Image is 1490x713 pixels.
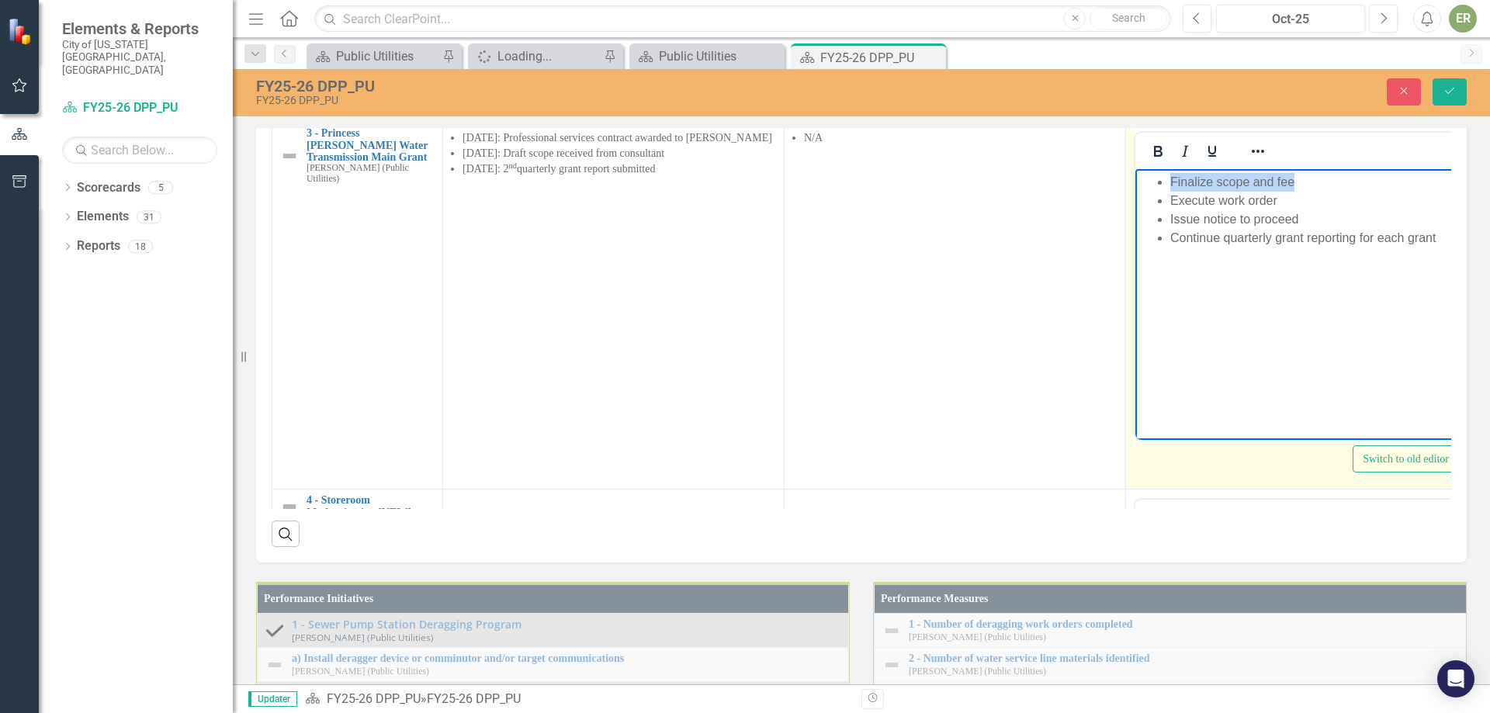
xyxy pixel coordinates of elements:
small: City of [US_STATE][GEOGRAPHIC_DATA], [GEOGRAPHIC_DATA] [62,38,217,76]
li: [DATE]: 2 quarterly grant report submitted [463,161,776,177]
li: [DATE]: Draft scope received from consultant [463,146,776,161]
button: Italic [1172,507,1198,529]
div: FY25-26 DPP_PU [427,691,521,706]
div: 31 [137,210,161,223]
a: Reports [77,237,120,255]
div: Open Intercom Messenger [1437,660,1474,697]
button: Underline [1199,507,1225,529]
a: 3 - Princess [PERSON_NAME] Water Transmission Main Grant [307,127,435,163]
button: Switch to old editor [1353,445,1459,472]
button: Bold [1145,507,1171,529]
img: ClearPoint Strategy [8,18,35,45]
img: Not Defined [280,497,299,516]
div: 18 [128,240,153,253]
a: FY25-26 DPP_PU [327,691,421,706]
button: Oct-25 [1216,5,1365,33]
div: FY25-26 DPP_PU [256,78,935,95]
iframe: Rich Text Area [1135,169,1457,440]
div: 5 [148,181,173,194]
button: Bold [1145,140,1171,162]
div: FY25-26 DPP_PU [820,48,942,67]
a: Loading... [472,47,600,66]
a: Elements [77,208,129,226]
input: Search ClearPoint... [314,5,1171,33]
span: Updater [248,691,297,707]
button: Reveal or hide additional toolbar items [1245,140,1271,162]
small: [PERSON_NAME] (Public Utilities) [307,163,435,183]
a: FY25-26 DPP_PU [62,99,217,117]
button: Italic [1172,140,1198,162]
button: Search [1090,8,1167,29]
a: Scorecards [77,179,140,197]
div: FY25-26 DPP_PU [256,95,935,106]
div: Public Utilities [336,47,438,66]
li: N/A [804,130,1117,146]
a: Public Utilities [310,47,438,66]
span: Search [1112,12,1145,24]
button: Underline [1199,140,1225,162]
a: Public Utilities [633,47,781,66]
div: Public Utilities [659,47,781,66]
button: ER [1449,5,1477,33]
div: Loading... [497,47,600,66]
div: » [305,691,850,708]
sup: nd [509,161,518,170]
input: Search Below... [62,137,217,164]
li: [DATE]: Professional services contract awarded to [PERSON_NAME] [463,130,776,146]
a: 4 - Storeroom Modernization [NEW] [307,494,435,518]
div: Oct-25 [1221,10,1360,29]
span: Elements & Reports [62,19,217,38]
button: Reveal or hide additional toolbar items [1245,507,1271,529]
img: Not Defined [280,147,299,165]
